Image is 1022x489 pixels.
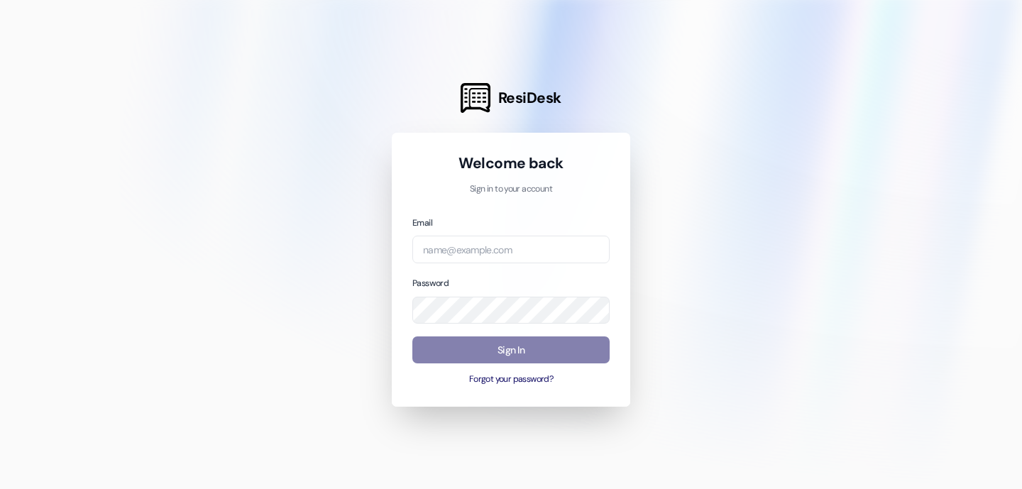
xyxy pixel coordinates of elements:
input: name@example.com [412,236,610,263]
button: Sign In [412,336,610,364]
label: Password [412,278,449,289]
img: ResiDesk Logo [461,83,490,113]
h1: Welcome back [412,153,610,173]
label: Email [412,217,432,229]
p: Sign in to your account [412,183,610,196]
span: ResiDesk [498,88,561,108]
button: Forgot your password? [412,373,610,386]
